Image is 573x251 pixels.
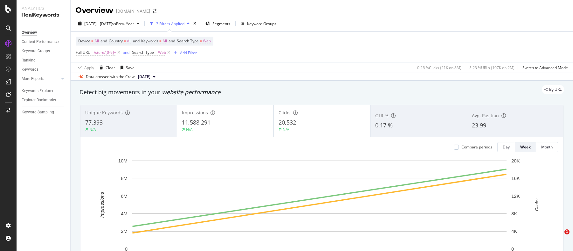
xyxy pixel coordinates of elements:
span: Device [78,38,90,44]
span: 1 [564,229,570,234]
button: Save [118,62,135,73]
span: Avg. Position [472,112,499,118]
text: 16K [511,176,520,181]
span: = [124,38,126,44]
div: Month [541,144,553,150]
button: [DATE] [135,73,158,81]
text: 8K [511,211,517,216]
span: = [159,38,162,44]
div: Switch to Advanced Mode [522,65,568,70]
text: 10M [118,158,128,163]
a: Keyword Sampling [22,109,66,116]
span: Segments [212,21,230,26]
button: [DATE] - [DATE]vsPrev. Year [76,18,142,29]
span: 11,588,291 [182,118,211,126]
button: 3 Filters Applied [147,18,192,29]
text: 12K [511,193,520,199]
span: Web [203,37,211,46]
text: 20K [511,158,520,163]
button: Day [497,142,515,152]
span: Web [158,48,166,57]
span: 0.17 % [375,121,393,129]
a: More Reports [22,75,59,82]
span: All [127,37,131,46]
a: Ranking [22,57,66,64]
text: Impressions [99,192,105,218]
div: RealKeywords [22,11,65,19]
text: 4M [121,211,128,216]
div: N/A [186,127,193,132]
span: and [133,38,140,44]
span: /store/[0-9]+ [94,48,116,57]
div: times [192,20,197,27]
button: Keyword Groups [238,18,279,29]
div: Keyword Groups [247,21,276,26]
div: Overview [22,29,37,36]
div: Content Performance [22,39,59,45]
span: = [91,38,93,44]
a: Keywords [22,66,66,73]
button: Month [536,142,558,152]
div: Overview [76,5,114,16]
span: 23.99 [472,121,486,129]
span: Impressions [182,110,208,116]
div: Compare periods [461,144,492,150]
div: Save [126,65,135,70]
div: 5.23 % URLs ( 107K on 2M ) [469,65,514,70]
span: = [155,50,157,55]
div: arrow-right-arrow-left [153,9,156,13]
div: Add Filter [180,50,197,55]
div: Keywords [22,66,38,73]
div: Keyword Sampling [22,109,54,116]
span: Keywords [141,38,158,44]
a: Overview [22,29,66,36]
text: 8M [121,176,128,181]
button: Week [515,142,536,152]
iframe: Intercom live chat [551,229,567,245]
button: Apply [76,62,94,73]
div: Week [520,144,531,150]
span: Search Type [132,50,154,55]
span: = [200,38,202,44]
text: 2M [121,228,128,234]
button: Clear [97,62,115,73]
div: Explorer Bookmarks [22,97,56,104]
div: Clear [106,65,115,70]
div: Keywords Explorer [22,88,53,94]
text: Clicks [534,198,539,211]
div: legacy label [542,85,564,94]
div: Analytics [22,5,65,11]
div: 3 Filters Applied [156,21,184,26]
span: vs Prev. Year [112,21,134,26]
a: Keyword Groups [22,48,66,54]
div: Keyword Groups [22,48,50,54]
span: [DATE] - [DATE] [84,21,112,26]
div: Ranking [22,57,36,64]
div: [DOMAIN_NAME] [116,8,150,14]
span: Country [109,38,123,44]
button: Switch to Advanced Mode [520,62,568,73]
span: 2025 Mar. 28th [138,74,150,80]
span: and [100,38,107,44]
a: Explorer Bookmarks [22,97,66,104]
div: 0.26 % Clicks ( 21K on 8M ) [417,65,461,70]
span: 20,532 [279,118,296,126]
span: Clicks [279,110,291,116]
a: Keywords Explorer [22,88,66,94]
text: 4K [511,228,517,234]
button: Segments [203,18,233,29]
span: and [169,38,175,44]
span: Search Type [177,38,199,44]
div: N/A [283,127,289,132]
span: All [162,37,167,46]
span: All [94,37,99,46]
span: 77,393 [85,118,103,126]
a: Content Performance [22,39,66,45]
div: N/A [89,127,96,132]
button: Add Filter [171,49,197,56]
div: and [123,50,129,55]
button: and [123,49,129,55]
div: Apply [84,65,94,70]
text: 6M [121,193,128,199]
div: Data crossed with the Crawl [86,74,135,80]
